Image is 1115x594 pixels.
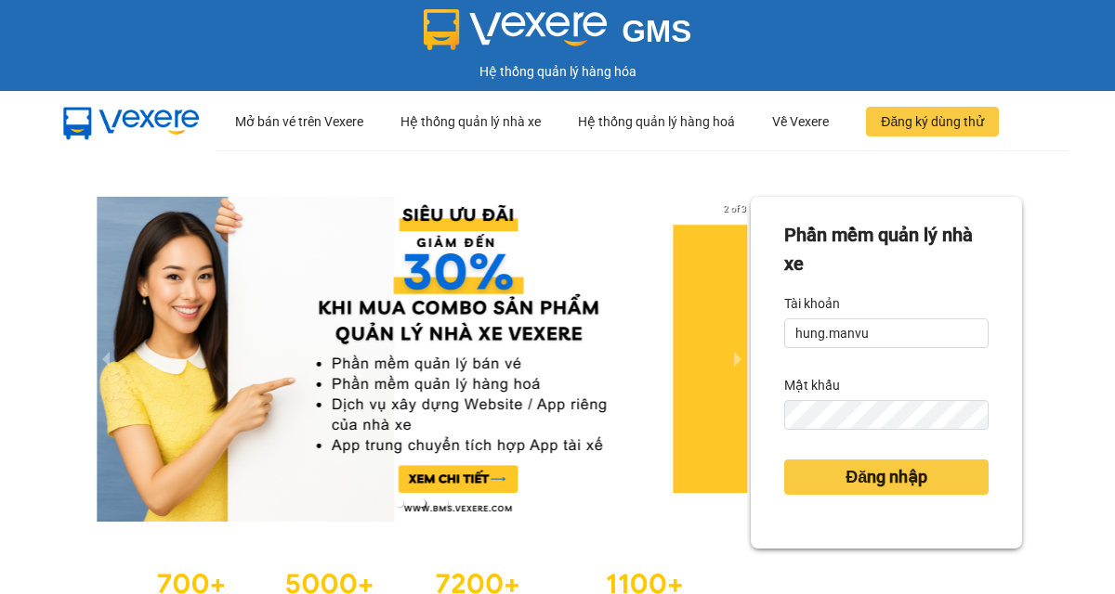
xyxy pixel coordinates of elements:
button: Đăng nhập [784,459,989,495]
div: Hệ thống quản lý hàng hoá [578,92,735,151]
button: previous slide / item [93,197,119,522]
label: Tài khoản [784,289,840,318]
p: 2 of 3 [718,197,751,221]
input: Tài khoản [784,318,989,348]
button: Đăng ký dùng thử [866,107,999,136]
li: slide item 2 [418,499,426,507]
li: slide item 3 [440,499,448,507]
button: next slide / item [725,197,751,522]
a: GMS [424,28,692,43]
input: Mật khẩu [784,400,989,430]
span: Đăng nhập [846,464,927,490]
div: Mở bán vé trên Vexere [235,92,363,151]
img: mbUUG5Q.png [46,94,216,150]
span: Đăng ký dùng thử [881,111,984,132]
li: slide item 1 [396,499,403,507]
label: Mật khẩu [784,370,840,400]
div: Hệ thống quản lý hàng hóa [5,61,1110,82]
div: Về Vexere [772,92,829,151]
span: GMS [622,14,691,48]
div: Hệ thống quản lý nhà xe [400,92,541,151]
img: logo 2 [424,9,608,50]
div: Phần mềm quản lý nhà xe [784,221,989,279]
